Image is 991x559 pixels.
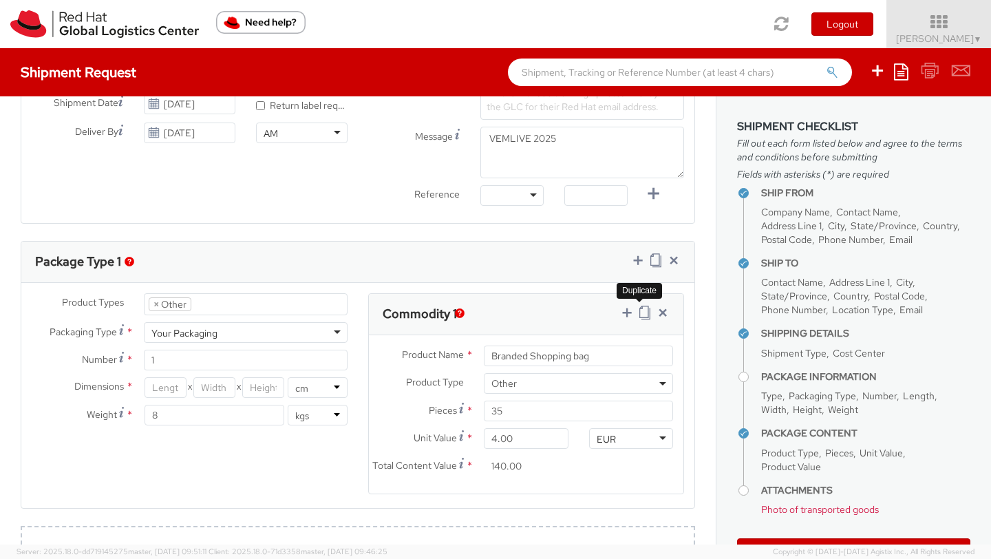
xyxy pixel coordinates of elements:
div: Your Packaging [151,326,217,340]
span: Packaging Type [50,326,117,338]
span: Phone Number [761,304,826,316]
span: X [235,377,242,398]
input: Width [193,377,235,398]
span: Phone Number [818,233,883,246]
span: Copyright © [DATE]-[DATE] Agistix Inc., All Rights Reserved [773,547,974,558]
span: Unit Value [414,432,457,444]
span: City [896,276,913,288]
h4: Shipping Details [761,328,970,339]
span: Number [862,390,897,402]
h4: Ship From [761,188,970,198]
span: Email [889,233,913,246]
span: Deliver By [75,125,118,139]
h3: Package Type 1 [35,255,121,268]
span: Server: 2025.18.0-dd719145275 [17,547,206,556]
span: Pieces [825,447,853,459]
span: Client: 2025.18.0-71d3358 [209,547,387,556]
span: State/Province [851,220,917,232]
span: Product Type [761,447,819,459]
h4: Shipment Request [21,65,136,80]
span: Type [761,390,782,402]
span: Postal Code [761,233,812,246]
input: Length [145,377,187,398]
img: rh-logistics-00dfa346123c4ec078e1.svg [10,10,199,38]
div: EUR [597,432,616,446]
span: Total Content Value [372,459,457,472]
h4: Package Information [761,372,970,382]
span: Shipment Date [54,96,118,110]
span: Country [833,290,868,302]
span: Height [793,403,822,416]
button: Logout [811,12,873,36]
label: Return label required [256,96,348,112]
span: Address Line 1 [829,276,890,288]
span: Contact Name [761,276,823,288]
input: Shipment, Tracking or Reference Number (at least 4 chars) [508,59,852,86]
span: Other [491,377,665,390]
span: [PERSON_NAME] [896,32,982,45]
h3: Commodity 1 [383,307,457,321]
span: Company Name [761,206,830,218]
span: Pieces [429,404,457,416]
span: Product Value [761,461,821,473]
li: Other [149,297,191,311]
span: master, [DATE] 09:46:25 [301,547,387,556]
span: Address Line 1 [761,220,822,232]
span: Packaging Type [789,390,856,402]
span: Country [923,220,957,232]
span: Fields with asterisks (*) are required [737,167,970,181]
button: Need help? [216,11,306,34]
div: Duplicate [617,283,662,299]
span: Dimensions [74,380,124,392]
span: Fill out each form listed below and agree to the terms and conditions before submitting [737,136,970,164]
h4: Attachments [761,485,970,496]
span: Postal Code [874,290,925,302]
h4: Ship To [761,258,970,268]
span: Photo of transported goods [761,503,879,516]
span: City [828,220,844,232]
span: ▼ [974,34,982,45]
span: Shipment Type [761,347,827,359]
span: Unit Value [860,447,903,459]
span: Product Name [402,348,464,361]
span: Location Type [832,304,893,316]
span: Email [899,304,923,316]
span: Message [415,130,453,143]
span: Product Type [406,376,464,388]
span: Number [82,353,117,366]
span: Cost Center [833,347,885,359]
input: Return label required [256,101,265,110]
span: Length [903,390,935,402]
span: × [153,298,159,310]
span: Contact Name [836,206,898,218]
input: Height [242,377,284,398]
span: master, [DATE] 09:51:11 [128,547,206,556]
span: Weight [87,408,117,421]
div: AM [264,127,278,140]
span: X [187,377,193,398]
span: Width [761,403,787,416]
span: State/Province [761,290,827,302]
span: Product Types [62,296,124,308]
h3: Shipment Checklist [737,120,970,133]
span: Reference [414,188,460,200]
span: Other [484,373,673,394]
h4: Package Content [761,428,970,439]
span: Weight [828,403,858,416]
